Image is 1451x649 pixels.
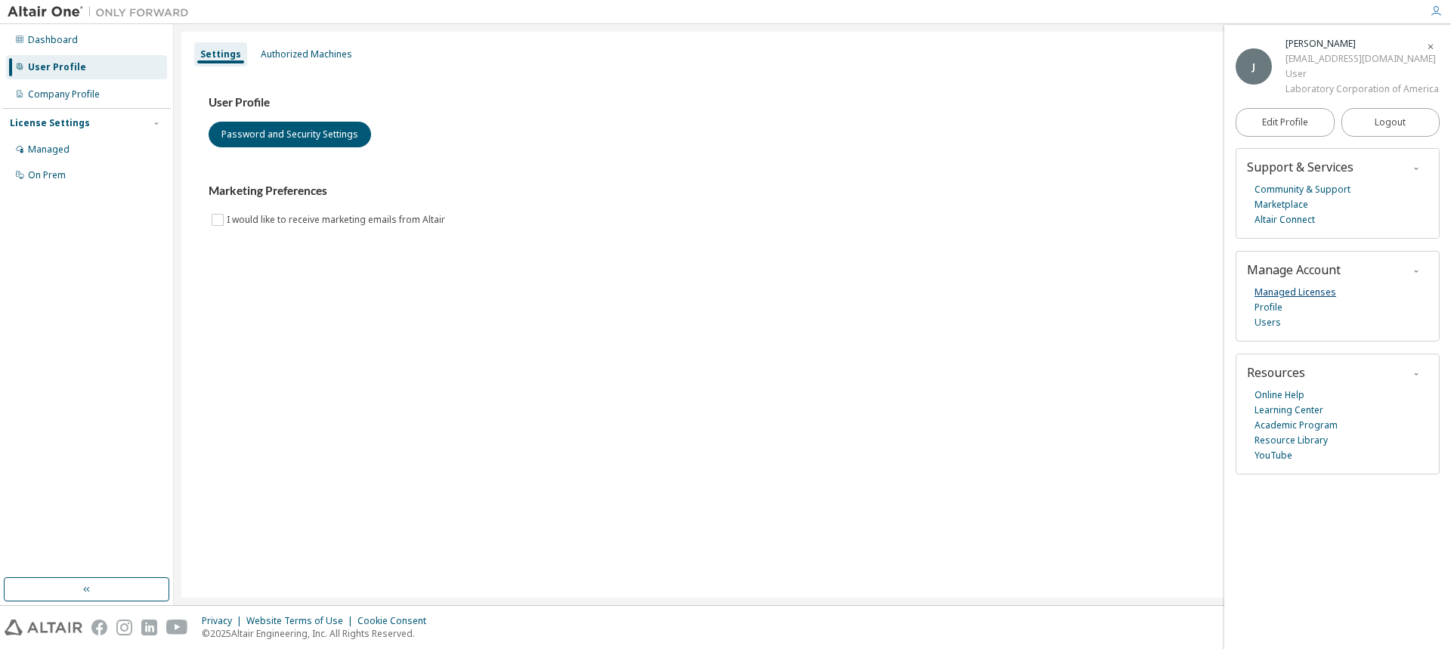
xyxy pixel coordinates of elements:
[209,95,1416,110] h3: User Profile
[28,61,86,73] div: User Profile
[1255,212,1315,227] a: Altair Connect
[1255,418,1338,433] a: Academic Program
[357,615,435,627] div: Cookie Consent
[1247,261,1341,278] span: Manage Account
[202,615,246,627] div: Privacy
[1247,364,1305,381] span: Resources
[1255,448,1292,463] a: YouTube
[28,88,100,100] div: Company Profile
[1255,403,1323,418] a: Learning Center
[1285,82,1439,97] div: Laboratory Corporation of America
[202,627,435,640] p: © 2025 Altair Engineering, Inc. All Rights Reserved.
[166,620,188,635] img: youtube.svg
[1255,388,1304,403] a: Online Help
[1341,108,1440,137] button: Logout
[1255,433,1328,448] a: Resource Library
[28,169,66,181] div: On Prem
[28,144,70,156] div: Managed
[200,48,241,60] div: Settings
[1252,60,1255,73] span: J
[91,620,107,635] img: facebook.svg
[1285,51,1439,66] div: [EMAIL_ADDRESS][DOMAIN_NAME]
[1285,66,1439,82] div: User
[1255,300,1282,315] a: Profile
[1255,182,1350,197] a: Community & Support
[1285,36,1439,51] div: Julie Felmet
[5,620,82,635] img: altair_logo.svg
[1375,115,1406,130] span: Logout
[261,48,352,60] div: Authorized Machines
[1255,285,1336,300] a: Managed Licenses
[1236,108,1335,137] a: Edit Profile
[1262,116,1308,128] span: Edit Profile
[141,620,157,635] img: linkedin.svg
[10,117,90,129] div: License Settings
[1255,197,1308,212] a: Marketplace
[8,5,196,20] img: Altair One
[246,615,357,627] div: Website Terms of Use
[227,211,448,229] label: I would like to receive marketing emails from Altair
[28,34,78,46] div: Dashboard
[116,620,132,635] img: instagram.svg
[1247,159,1354,175] span: Support & Services
[209,122,371,147] button: Password and Security Settings
[1255,315,1281,330] a: Users
[209,184,1416,199] h3: Marketing Preferences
